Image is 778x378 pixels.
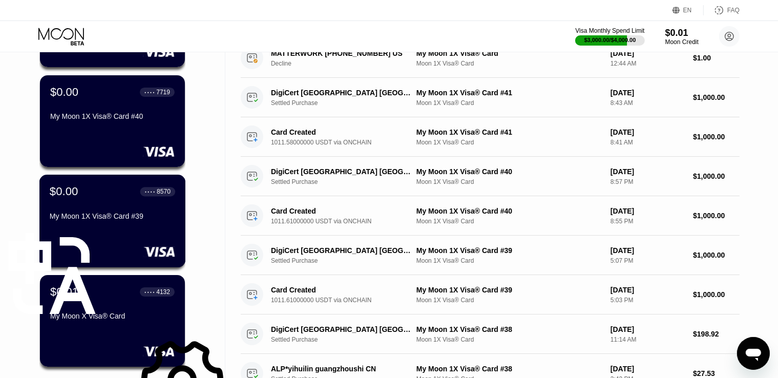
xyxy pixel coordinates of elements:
div: Moon 1X Visa® Card [416,178,602,185]
div: My Moon 1X Visa® Card #41 [416,89,602,97]
div: ● ● ● ● [144,91,155,94]
div: EN [672,5,704,15]
div: $1.00 [693,54,740,62]
div: Moon Credit [665,38,699,46]
div: DigiCert [GEOGRAPHIC_DATA] [GEOGRAPHIC_DATA] IESettled PurchaseMy Moon 1X Visa® Card #41Moon 1X V... [241,78,740,117]
div: [DATE] [611,167,685,176]
div: 1011.58000000 USDT via ONCHAIN [271,139,422,146]
div: Settled Purchase [271,99,422,107]
div: $1,000.00 [693,133,740,141]
div: 7719 [156,89,170,96]
div: DigiCert [GEOGRAPHIC_DATA] [GEOGRAPHIC_DATA] IE [271,89,411,97]
div: MATTERWORK [PHONE_NUMBER] USDeclineMy Moon 1X Visa® CardMoon 1X Visa® Card[DATE]12:44 AM$1.00 [241,38,740,78]
div: 8:55 PM [611,218,685,225]
div: 8:57 PM [611,178,685,185]
div: My Moon 1X Visa® Card #41 [416,128,602,136]
div: Card Created [271,207,411,215]
div: Card Created [271,128,411,136]
div: Moon 1X Visa® Card [416,139,602,146]
div: 8570 [157,188,171,195]
div: 1011.61000000 USDT via ONCHAIN [271,218,422,225]
div: $0.01 [665,28,699,38]
div: $0.00● ● ● ●8570My Moon 1X Visa® Card #39 [40,175,185,267]
div: [DATE] [611,89,685,97]
div: $0.01Moon Credit [665,28,699,46]
div: My Moon 1X Visa® Card #40 [50,112,175,120]
div: Card Created1011.58000000 USDT via ONCHAINMy Moon 1X Visa® Card #41Moon 1X Visa® Card[DATE]8:41 A... [241,117,740,157]
div: DigiCert [GEOGRAPHIC_DATA] [GEOGRAPHIC_DATA] IE [271,167,411,176]
div: My Moon 1X Visa® Card #40 [416,167,602,176]
div: Decline [271,60,422,67]
div: $1,000.00 [693,212,740,220]
div: 8:41 AM [611,139,685,146]
div: Visa Monthly Spend Limit$3,000.00/$4,000.00 [575,27,644,46]
div: $3,000.00 / $4,000.00 [584,37,636,43]
div: My Moon 1X Visa® Card #40 [416,207,602,215]
div: Card Created1011.61000000 USDT via ONCHAINMy Moon 1X Visa® Card #40Moon 1X Visa® Card[DATE]8:55 P... [241,196,740,236]
div: Moon 1X Visa® Card [416,99,602,107]
div: Visa Monthly Spend Limit [575,27,644,34]
div: $0.00 [50,86,78,99]
div: Moon 1X Visa® Card [416,60,602,67]
div: [DATE] [611,128,685,136]
div: FAQ [727,7,740,14]
div: ● ● ● ● [145,190,155,193]
div: My Moon 1X Visa® Card [416,49,602,57]
div: [DATE] [611,49,685,57]
div: FAQ [704,5,740,15]
div: [DATE] [611,207,685,215]
div: DigiCert [GEOGRAPHIC_DATA] [GEOGRAPHIC_DATA] IESettled PurchaseMy Moon 1X Visa® Card #40Moon 1X V... [241,157,740,196]
div: My Moon 1X Visa® Card #39 [50,212,175,220]
div: 8:43 AM [611,99,685,107]
div: $1,000.00 [693,172,740,180]
div: Settled Purchase [271,178,422,185]
div: $1,000.00 [693,93,740,101]
div: MATTERWORK [PHONE_NUMBER] US [271,49,411,57]
div: EN [683,7,692,14]
div: 12:44 AM [611,60,685,67]
iframe: 启动消息传送窗口的按钮 [737,337,770,370]
div: $0.00 [50,185,78,198]
div: Moon 1X Visa® Card [416,218,602,225]
div: $0.00● ● ● ●7719My Moon 1X Visa® Card #40 [40,75,185,167]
